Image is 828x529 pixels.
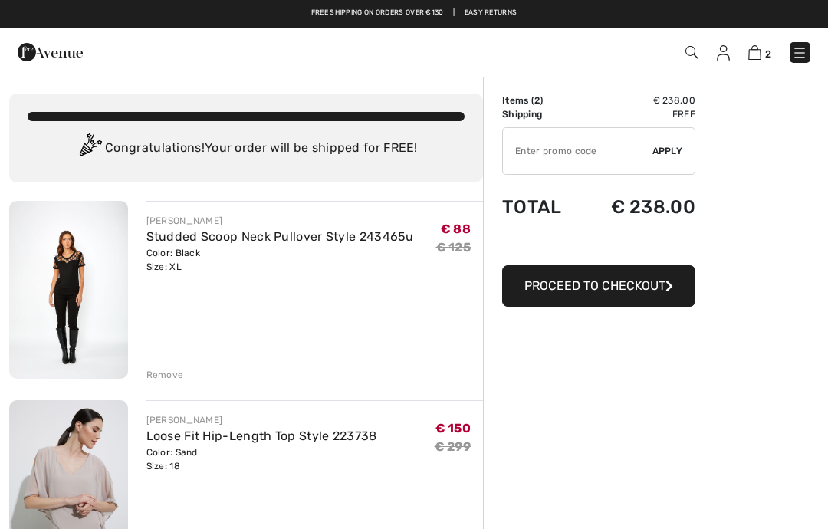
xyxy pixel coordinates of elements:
span: Apply [652,144,683,158]
s: € 125 [436,240,472,255]
div: Congratulations! Your order will be shipped for FREE! [28,133,465,164]
div: Color: Sand Size: 18 [146,445,377,473]
td: Total [502,181,582,233]
a: Free shipping on orders over €130 [311,8,444,18]
img: Search [685,46,698,59]
td: € 238.00 [582,181,695,233]
img: Shopping Bag [748,45,761,60]
div: Remove [146,368,184,382]
a: 2 [748,43,771,61]
a: Easy Returns [465,8,517,18]
a: Studded Scoop Neck Pullover Style 243465u [146,229,414,244]
div: [PERSON_NAME] [146,214,414,228]
td: Items ( ) [502,94,582,107]
img: 1ère Avenue [18,37,83,67]
span: 2 [534,95,540,106]
div: Color: Black Size: XL [146,246,414,274]
img: Menu [792,45,807,61]
a: 1ère Avenue [18,44,83,58]
button: Proceed to Checkout [502,265,695,307]
img: Congratulation2.svg [74,133,105,164]
span: 2 [765,48,771,60]
div: [PERSON_NAME] [146,413,377,427]
td: € 238.00 [582,94,695,107]
td: Shipping [502,107,582,121]
a: Loose Fit Hip-Length Top Style 223738 [146,429,377,443]
td: Free [582,107,695,121]
iframe: PayPal [502,233,695,260]
span: | [453,8,455,18]
span: € 88 [441,222,471,236]
img: My Info [717,45,730,61]
input: Promo code [503,128,652,174]
span: € 150 [435,421,472,435]
s: € 299 [435,439,472,454]
span: Proceed to Checkout [524,278,665,293]
img: Studded Scoop Neck Pullover Style 243465u [9,201,128,379]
